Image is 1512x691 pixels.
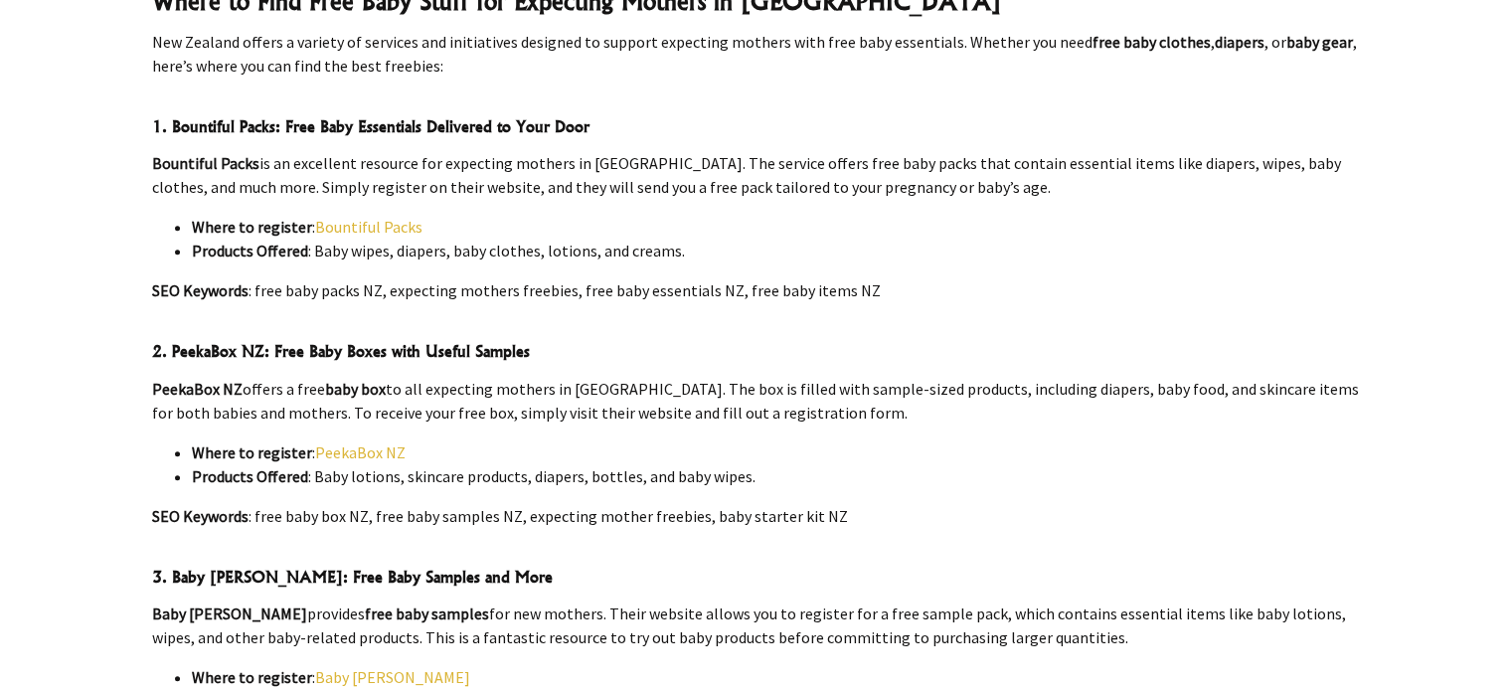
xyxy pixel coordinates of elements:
strong: Where to register [192,217,312,237]
strong: 2. PeekaBox NZ: Free Baby Boxes with Useful Samples [152,341,530,361]
a: PeekaBox NZ [315,442,406,462]
strong: Baby [PERSON_NAME] [152,604,307,623]
strong: 1. Bountiful Packs: Free Baby Essentials Delivered to Your Door [152,116,589,136]
strong: PeekaBox NZ [152,379,243,399]
strong: baby box [325,379,386,399]
strong: free baby samples [365,604,489,623]
p: : free baby packs NZ, expecting mothers freebies, free baby essentials NZ, free baby items NZ [152,278,1361,302]
li: : Baby lotions, skincare products, diapers, bottles, and baby wipes. [192,464,1361,488]
strong: Where to register [192,667,312,687]
a: Baby [PERSON_NAME] [315,667,470,687]
strong: Bountiful Packs [152,153,259,173]
strong: Products Offered [192,241,308,260]
p: offers a free to all expecting mothers in [GEOGRAPHIC_DATA]. The box is filled with sample-sized ... [152,377,1361,425]
strong: 3. Baby [PERSON_NAME]: Free Baby Samples and More [152,567,553,587]
strong: baby gear [1286,32,1353,52]
li: : Baby wipes, diapers, baby clothes, lotions, and creams. [192,239,1361,262]
li: : [192,665,1361,689]
strong: diapers [1215,32,1264,52]
strong: Where to register [192,442,312,462]
p: provides for new mothers. Their website allows you to register for a free sample pack, which cont... [152,602,1361,649]
strong: free baby clothes [1092,32,1211,52]
p: is an excellent resource for expecting mothers in [GEOGRAPHIC_DATA]. The service offers free baby... [152,151,1361,199]
p: New Zealand offers a variety of services and initiatives designed to support expecting mothers wi... [152,30,1361,78]
strong: SEO Keywords [152,280,249,300]
strong: Products Offered [192,466,308,486]
li: : [192,215,1361,239]
a: Bountiful Packs [315,217,422,237]
li: : [192,440,1361,464]
p: : free baby box NZ, free baby samples NZ, expecting mother freebies, baby starter kit NZ [152,504,1361,528]
strong: SEO Keywords [152,506,249,526]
